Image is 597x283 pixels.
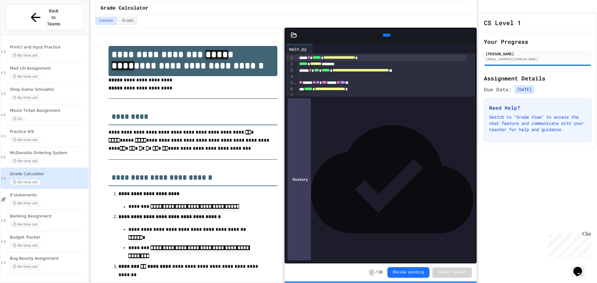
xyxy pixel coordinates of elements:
div: History [288,98,311,260]
button: Grade [118,17,137,25]
h2: Assignment Details [484,74,591,83]
span: Bug Bounty Assignment [10,256,87,261]
span: McDonalds Ordering System [10,150,87,156]
span: Banking Assignment [10,214,87,219]
button: Lesson [95,17,117,25]
span: No time set [10,179,40,185]
span: [DATE] [514,85,534,94]
div: 2 [286,61,294,67]
h1: CS Level 1 [484,18,521,27]
h3: Need Help? [489,104,586,112]
span: 10 [378,270,382,275]
span: Submit Answer [437,270,467,275]
span: No time set [10,137,40,143]
span: / [375,270,377,275]
span: 1h [10,116,25,122]
span: Budget Tracker [10,235,87,240]
p: Switch to "Grade View" to access the chat feature and communicate with your teacher for help and ... [489,114,586,133]
span: No time set [10,74,40,80]
div: 5 [286,80,294,86]
h2: Your Progress [484,37,591,46]
span: No time set [10,95,40,101]
span: If statements [10,193,87,198]
span: No time set [10,221,40,227]
button: Submit Answer [433,267,472,277]
button: Back to Teams [6,4,84,31]
span: Fold line [294,80,297,85]
span: Grade Calculator [101,5,149,12]
div: 1 [286,55,294,61]
div: [PERSON_NAME] [486,51,590,57]
iframe: chat widget [571,258,591,277]
span: Movie Ticket Assignment [10,108,87,113]
div: [EMAIL_ADDRESS][DOMAIN_NAME] [486,57,590,62]
span: No time set [10,52,40,58]
span: Mad Lib Assignment [10,66,87,71]
div: Chat with us now!Close [2,2,43,39]
div: main.py [286,46,310,52]
span: Due Date: [484,86,512,93]
div: 3 [286,67,294,74]
span: No time set [10,158,40,164]
span: Shop Game Simulator. [10,87,87,92]
div: 7 [286,92,294,98]
span: No time set [10,243,40,249]
span: No time set [10,200,40,206]
div: 4 [286,74,294,80]
button: Review pending [387,267,429,278]
span: Print() and Input Practice [10,45,87,50]
span: No time set [10,264,40,270]
iframe: chat widget [545,231,591,258]
span: Back to Teams [46,8,61,27]
div: 6 [286,86,294,92]
span: Practice 9/9 [10,129,87,135]
span: Grade Calculator [10,171,87,177]
div: main.py [286,44,313,53]
span: - [369,269,374,276]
